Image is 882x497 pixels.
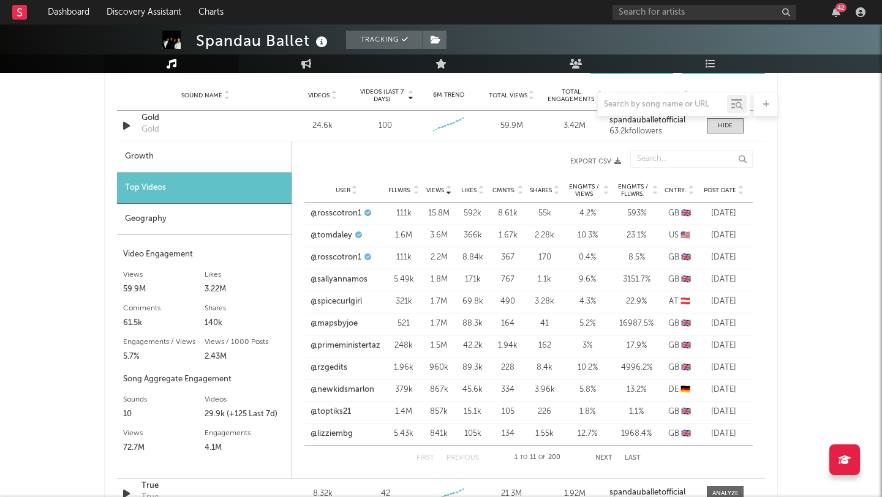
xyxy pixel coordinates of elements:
div: 8.84k [459,252,486,264]
span: 🇺🇸 [680,231,690,239]
div: GB [664,428,695,440]
div: 0.4 % [566,252,609,264]
span: of [538,455,546,460]
div: Views [123,426,205,441]
div: 1968.4 % [615,428,658,440]
div: 42.2k [459,340,486,352]
span: to [520,455,527,460]
input: Search for artists [612,5,796,20]
div: DE [664,384,695,396]
a: @primeministertaz [311,340,380,352]
span: 🇬🇧 [681,364,691,372]
a: @mapsbyjoe [311,318,358,330]
div: 10 [123,407,205,422]
div: 321k [388,296,419,308]
div: 111k [388,207,419,220]
div: 593 % [615,207,658,220]
div: [DATE] [701,340,747,352]
div: 1 11 200 [503,450,571,465]
div: 55k [529,207,560,220]
span: 🇬🇧 [681,319,691,327]
div: Views [123,267,205,282]
input: Search... [630,151,753,168]
div: 1.55k [529,428,560,440]
span: Fllwrs. [388,187,412,194]
button: Last [625,455,641,461]
div: 490 [492,296,523,308]
div: 105k [459,428,486,440]
div: [DATE] [701,318,747,330]
button: Tracking [346,31,423,49]
div: 334 [492,384,523,396]
div: 10.3 % [566,230,609,242]
div: Likes [205,267,286,282]
div: 42 [835,3,846,12]
div: 841k [425,428,453,440]
a: @tomdaley [311,230,352,242]
div: 69.8k [459,296,486,308]
div: 4.3 % [566,296,609,308]
a: spandauballetofficial [609,116,695,125]
div: Gold [141,112,269,124]
div: 171k [459,274,486,286]
span: 🇬🇧 [681,275,691,283]
div: 8.5 % [615,252,658,264]
div: Song Aggregate Engagement [123,372,285,387]
div: 111k [388,252,419,264]
div: 5.43k [388,428,419,440]
div: Sounds [123,392,205,407]
a: @newkidsmarlon [311,384,374,396]
span: Total Engagements [546,88,596,103]
div: 248k [388,340,419,352]
div: 228 [492,362,523,374]
input: Search by song name or URL [598,100,727,110]
div: 379k [388,384,419,396]
div: 5.2 % [566,318,609,330]
div: 12.7 % [566,428,609,440]
div: 1.96k [388,362,419,374]
span: 🇬🇧 [681,430,691,438]
div: Video Engagement [123,247,285,262]
div: 5.8 % [566,384,609,396]
span: 🇬🇧 [681,342,691,349]
div: Engagements [205,426,286,441]
div: 1.7M [425,296,453,308]
span: 🇩🇪 [680,386,690,394]
a: @rosscotron1 [311,207,361,220]
div: 134 [492,428,523,440]
div: Engagements / Views [123,335,205,349]
div: Spandau Ballet [196,31,331,51]
div: GB [664,340,695,352]
div: 6M Trend [420,91,477,100]
div: 767 [492,274,523,286]
div: 23.1 % [615,230,658,242]
div: 16987.5 % [615,318,658,330]
div: 2.28k [529,230,560,242]
a: True [141,480,269,492]
div: 226 [529,406,560,418]
a: @spicecurlgirl [311,296,362,308]
div: 41 [529,318,560,330]
a: @sallyannamos [311,274,367,286]
div: 9.6 % [566,274,609,286]
a: spandauballetofficial [609,488,695,497]
span: Post Date [704,187,736,194]
div: 4996.2 % [615,362,658,374]
div: 59.9M [483,120,540,132]
div: AT [664,296,695,308]
div: [DATE] [701,252,747,264]
div: 22.9 % [615,296,658,308]
div: 4.1M [205,441,286,455]
div: 5.7% [123,349,205,364]
div: 1.8 % [566,406,609,418]
div: 105 [492,406,523,418]
span: Engmts / Views [566,183,601,198]
button: First [417,455,434,461]
div: 2.43M [205,349,286,364]
div: 162 [529,340,560,352]
div: 1.5M [425,340,453,352]
span: Videos (last 7 days) [357,88,407,103]
span: Likes [461,187,477,194]
div: GB [664,362,695,374]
